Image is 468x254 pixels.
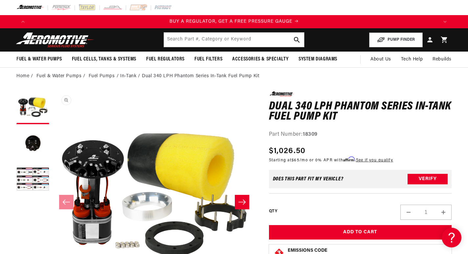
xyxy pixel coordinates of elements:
summary: Fuel Cells, Tanks & Systems [67,52,141,67]
div: Part Number: [269,130,452,139]
strong: 18309 [303,132,318,137]
button: Verify [408,174,448,184]
button: PUMP FINDER [369,33,423,47]
a: About Us [366,52,396,67]
li: Dual 340 LPH Phantom Series In-Tank Fuel Pump Kit [142,73,259,80]
summary: Tech Help [396,52,428,67]
summary: Fuel & Water Pumps [11,52,67,67]
a: Fuel & Water Pumps [36,73,82,80]
span: Affirm [343,157,355,162]
span: BUY A REGULATOR, GET A FREE PRESSURE GAUGE [169,19,292,24]
div: Does This part fit My vehicle? [273,176,344,182]
button: Slide left [59,195,74,209]
label: QTY [269,209,277,214]
span: Tech Help [401,56,423,63]
summary: System Diagrams [294,52,342,67]
span: Fuel Filters [194,56,222,63]
button: Translation missing: en.sections.announcements.next_announcement [438,15,452,28]
input: Search by Part Number, Category or Keyword [164,33,304,47]
h1: Dual 340 LPH Phantom Series In-Tank Fuel Pump Kit [269,102,452,122]
span: Fuel Regulators [146,56,185,63]
button: Load image 1 in gallery view [16,91,49,124]
span: $65 [292,158,300,162]
span: Accessories & Specialty [232,56,289,63]
summary: Fuel Filters [189,52,227,67]
strong: Emissions Code [288,248,327,253]
a: Fuel Pumps [89,73,115,80]
nav: breadcrumbs [16,73,452,80]
span: Rebuilds [433,56,452,63]
summary: Rebuilds [428,52,457,67]
button: Slide right [235,195,249,209]
div: 1 of 4 [30,18,438,25]
summary: Accessories & Specialty [227,52,294,67]
span: Fuel & Water Pumps [16,56,62,63]
p: Starting at /mo or 0% APR with . [269,157,393,163]
a: See if you qualify - Learn more about Affirm Financing (opens in modal) [356,158,393,162]
span: Fuel Cells, Tanks & Systems [72,56,136,63]
summary: Fuel Regulators [141,52,189,67]
button: search button [290,33,304,47]
span: About Us [370,57,391,62]
img: Aeromotive [14,32,96,48]
a: Home [16,73,29,80]
button: Load image 2 in gallery view [16,127,49,160]
button: Add to Cart [269,225,452,240]
button: Load image 3 in gallery view [16,164,49,196]
span: $1,026.50 [269,145,306,157]
button: Translation missing: en.sections.announcements.previous_announcement [16,15,30,28]
a: BUY A REGULATOR, GET A FREE PRESSURE GAUGE [30,18,438,25]
span: System Diagrams [299,56,337,63]
div: Announcement [30,18,438,25]
li: In-Tank [120,73,142,80]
